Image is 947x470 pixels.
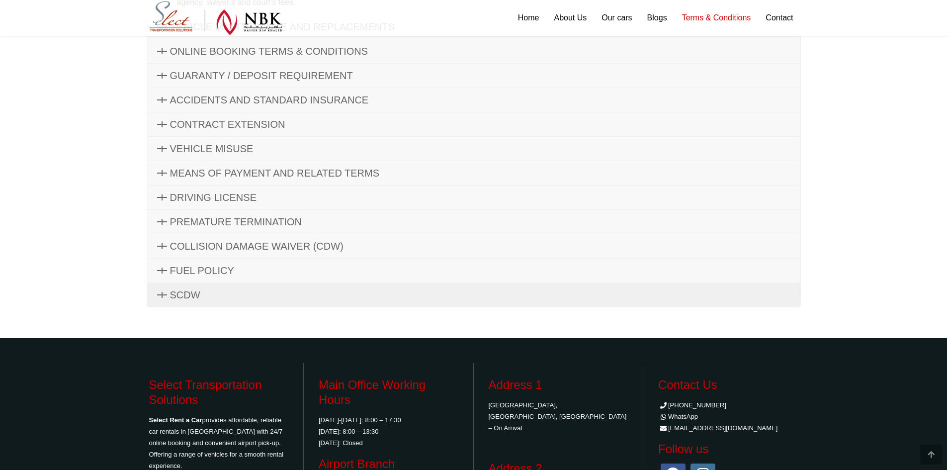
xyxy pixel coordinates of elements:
span: SCDW [170,289,200,300]
span: ACCIDENTS AND STANDARD INSURANCE [170,94,369,105]
h3: Main Office Working Hours [319,377,458,407]
a: FUEL POLICY [147,259,800,282]
strong: Select Rent a Car [149,416,202,424]
span: FUEL POLICY [170,265,234,276]
img: Select Rent a Car [149,1,282,35]
a: [GEOGRAPHIC_DATA], [GEOGRAPHIC_DATA], [GEOGRAPHIC_DATA] – On Arrival [489,401,627,432]
a: MEANS OF PAYMENT AND RELATED TERMS [147,161,800,185]
a: DRIVING LICENSE [147,186,800,209]
a: SCDW [147,283,800,307]
a: CONTRACT EXTENSION [147,112,800,136]
a: ONLINE BOOKING TERMS & CONDITIONS [147,39,800,63]
span: GUARANTY / DEPOSIT REQUIREMENT [170,70,353,81]
a: COLLISION DAMAGE WAIVER (CDW) [147,234,800,258]
a: WhatsApp [658,413,698,420]
div: Go to top [920,445,942,465]
h3: Follow us [658,442,798,457]
span: CONTRACT EXTENSION [170,119,285,130]
span: ONLINE BOOKING TERMS & CONDITIONS [170,46,368,57]
a: ACCIDENTS AND STANDARD INSURANCE [147,88,800,112]
a: [PHONE_NUMBER] [658,401,726,409]
li: [EMAIL_ADDRESS][DOMAIN_NAME] [658,422,798,434]
span: PREMATURE TERMINATION [170,216,302,227]
span: MEANS OF PAYMENT AND RELATED TERMS [170,168,380,179]
span: VEHICLE MISUSE [170,143,254,154]
p: [DATE]-[DATE]: 8:00 – 17:30 [DATE]: 8:00 – 13:30 [DATE]: Closed [319,414,458,449]
h3: Contact Us [658,377,798,392]
a: GUARANTY / DEPOSIT REQUIREMENT [147,64,800,88]
h3: Address 1 [489,377,628,392]
a: PREMATURE TERMINATION [147,210,800,234]
a: VEHICLE MISUSE [147,137,800,161]
span: COLLISION DAMAGE WAIVER (CDW) [170,241,344,252]
h3: Select Transportation Solutions [149,377,289,407]
span: DRIVING LICENSE [170,192,257,203]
